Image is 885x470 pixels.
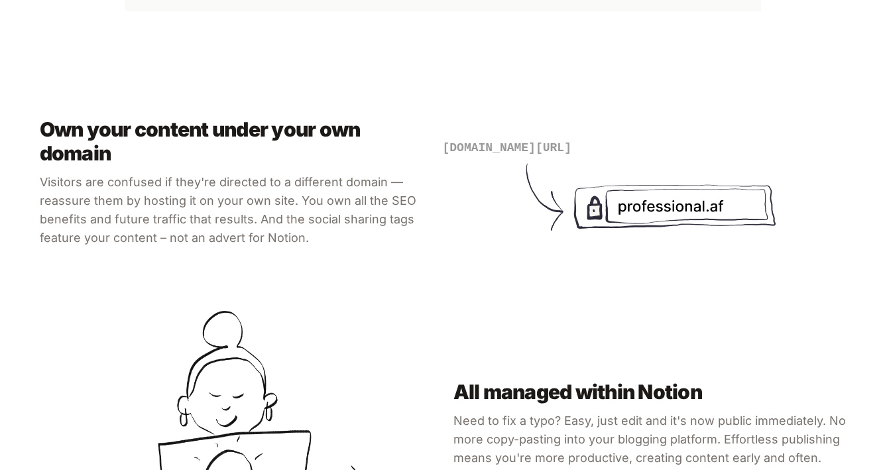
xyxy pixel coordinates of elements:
[443,141,571,154] span: [DOMAIN_NAME][URL]
[453,380,846,404] h4: All managed within Notion
[40,117,432,165] h4: Own your content under your own domain
[453,412,846,467] p: Need to fix a typo? Easy, just edit and it's now public immediately. No more copy-pasting into yo...
[40,173,432,247] p: Visitors are confused if they're directed to a different domain — reassure them by hosting it on ...
[517,157,782,242] img: Turn unprofessional Notion URLs into your sexy domain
